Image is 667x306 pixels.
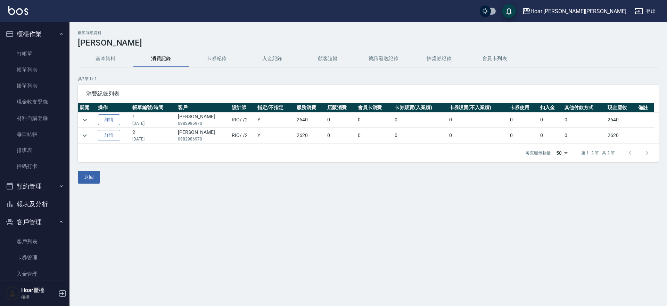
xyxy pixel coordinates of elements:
img: Person [6,287,19,300]
button: 預約管理 [3,177,67,195]
div: 50 [553,144,570,162]
a: 客戶列表 [3,234,67,250]
td: 0 [563,128,606,143]
a: 每日結帳 [3,126,67,142]
button: 登出 [632,5,659,18]
span: 消費紀錄列表 [86,90,650,97]
td: 2620 [606,128,636,143]
button: 消費記錄 [133,50,189,67]
th: 店販消費 [326,103,356,112]
th: 會員卡消費 [356,103,393,112]
th: 扣入金 [538,103,562,112]
p: [DATE] [132,120,174,127]
th: 卡券使用 [508,103,539,112]
th: 服務消費 [295,103,326,112]
button: 抽獎券紀錄 [411,50,467,67]
a: 掛單列表 [3,78,67,94]
button: expand row [80,130,90,141]
h5: Hoar櫃檯 [21,287,57,294]
th: 帳單編號/時間 [131,103,176,112]
td: RIO / /2 [230,128,256,143]
div: Hoar [PERSON_NAME][PERSON_NAME] [530,7,626,16]
td: 0 [538,128,562,143]
th: 操作 [96,103,131,112]
th: 展開 [78,103,96,112]
button: 簡訊發送紀錄 [356,50,411,67]
td: 0 [326,128,356,143]
td: 2 [131,128,176,143]
a: 詳情 [98,114,120,125]
td: 0 [356,128,393,143]
button: 顧客追蹤 [300,50,356,67]
td: 2640 [606,112,636,128]
td: 0 [393,112,447,128]
td: 0 [393,128,447,143]
button: 返回 [78,171,100,184]
button: Hoar [PERSON_NAME][PERSON_NAME] [519,4,629,18]
button: 卡券紀錄 [189,50,245,67]
p: 0982986970 [178,120,228,127]
a: 排班表 [3,142,67,158]
th: 設計師 [230,103,256,112]
button: 客戶管理 [3,213,67,231]
th: 備註 [636,103,654,112]
td: 0 [326,112,356,128]
p: [DATE] [132,136,174,142]
th: 客戶 [176,103,230,112]
h3: [PERSON_NAME] [78,38,659,48]
a: 入金管理 [3,266,67,282]
a: 打帳單 [3,46,67,62]
td: 0 [447,128,508,143]
p: 第 1–2 筆 共 2 筆 [581,150,615,156]
button: 會員卡列表 [467,50,522,67]
p: 0982986970 [178,136,228,142]
p: 共 2 筆, 1 / 1 [78,76,659,82]
td: 1 [131,112,176,128]
button: 報表及分析 [3,195,67,213]
p: 每頁顯示數量 [526,150,551,156]
td: Y [256,128,295,143]
td: 0 [538,112,562,128]
button: 櫃檯作業 [3,25,67,43]
a: 現金收支登錄 [3,94,67,110]
a: 材料自購登錄 [3,110,67,126]
th: 卡券販賣(入業績) [393,103,447,112]
td: 2620 [295,128,326,143]
p: 櫃檯 [21,294,57,300]
th: 指定/不指定 [256,103,295,112]
button: expand row [80,115,90,125]
td: 0 [508,128,539,143]
th: 卡券販賣(不入業績) [447,103,508,112]
td: 0 [447,112,508,128]
td: Y [256,112,295,128]
button: 入金紀錄 [245,50,300,67]
th: 其他付款方式 [563,103,606,112]
a: 詳情 [98,130,120,141]
td: [PERSON_NAME] [176,112,230,128]
a: 掃碼打卡 [3,158,67,174]
td: 0 [508,112,539,128]
a: 卡券管理 [3,250,67,266]
button: 基本資料 [78,50,133,67]
td: [PERSON_NAME] [176,128,230,143]
td: 2640 [295,112,326,128]
td: 0 [356,112,393,128]
td: RIO / /2 [230,112,256,128]
a: 帳單列表 [3,62,67,78]
th: 現金應收 [606,103,636,112]
td: 0 [563,112,606,128]
h2: 顧客詳細資料 [78,31,659,35]
img: Logo [8,6,28,15]
button: save [502,4,516,18]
